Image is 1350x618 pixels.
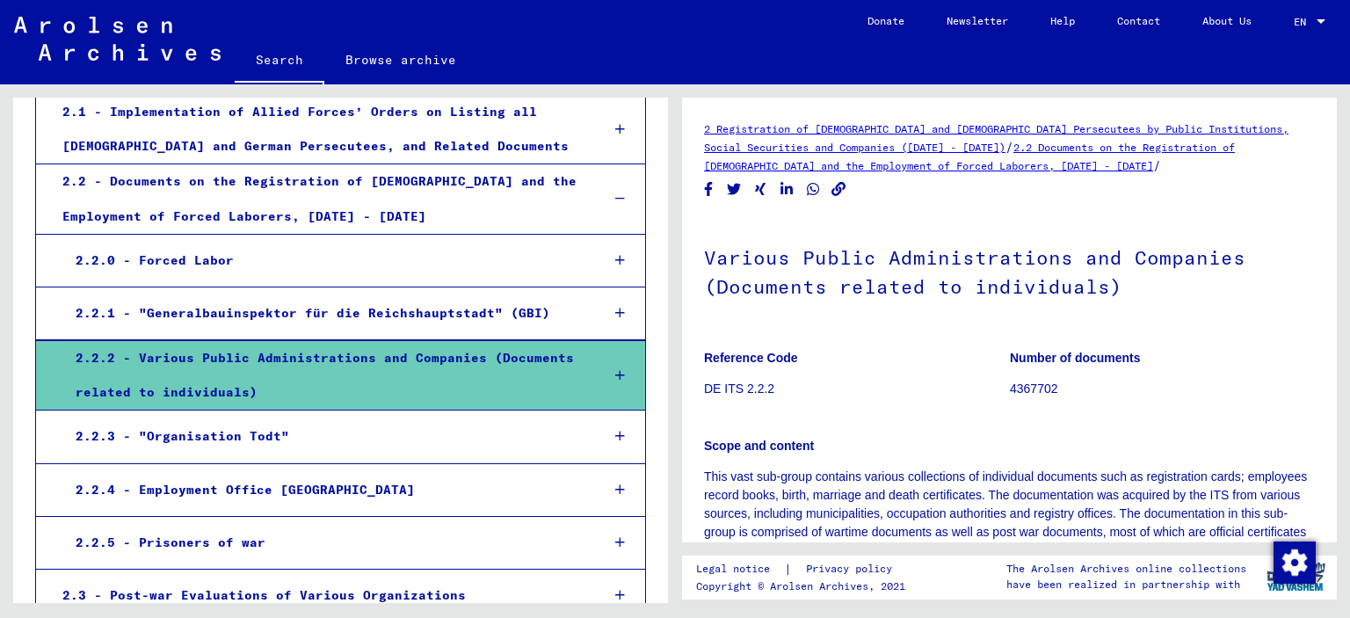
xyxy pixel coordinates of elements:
div: 2.2.1 - "Generalbauinspektor für die Reichshauptstadt" (GBI) [62,296,585,331]
p: have been realized in partnership with [1006,577,1246,593]
img: Change consent [1274,542,1316,584]
div: 2.2.0 - Forced Labor [62,244,585,278]
a: Legal notice [696,560,784,578]
a: 2 Registration of [DEMOGRAPHIC_DATA] and [DEMOGRAPHIC_DATA] Persecutees by Public Institutions, S... [704,122,1288,154]
button: Share on WhatsApp [804,178,823,200]
div: 2.2.4 - Employment Office [GEOGRAPHIC_DATA] [62,473,585,507]
button: Share on Facebook [700,178,718,200]
p: Copyright © Arolsen Archives, 2021 [696,578,913,594]
a: Browse archive [324,39,477,81]
b: Number of documents [1010,351,1141,365]
p: The Arolsen Archives online collections [1006,561,1246,577]
div: 2.2.5 - Prisoners of war [62,526,585,560]
h1: Various Public Administrations and Companies (Documents related to individuals) [704,217,1315,324]
div: 2.2 - Documents on the Registration of [DEMOGRAPHIC_DATA] and the Employment of Forced Laborers, ... [49,164,585,233]
div: 2.2.2 - Various Public Administrations and Companies (Documents related to individuals) [62,341,585,410]
p: 4367702 [1010,380,1315,398]
button: Share on Twitter [725,178,744,200]
div: 2.2.3 - "Organisation Todt" [62,419,585,454]
b: Scope and content [704,439,814,453]
button: Share on Xing [751,178,770,200]
img: yv_logo.png [1263,555,1329,599]
a: Search [235,39,324,84]
div: | [696,560,913,578]
div: This vast sub-group contains various collections of individual documents such as registration car... [704,468,1315,560]
span: / [1153,157,1161,173]
button: Copy link [830,178,848,200]
img: Arolsen_neg.svg [14,17,221,61]
p: DE ITS 2.2.2 [704,380,1009,398]
span: EN [1294,16,1313,28]
button: Share on LinkedIn [778,178,796,200]
span: / [1005,139,1013,155]
b: Reference Code [704,351,798,365]
a: Privacy policy [792,560,913,578]
div: 2.3 - Post-war Evaluations of Various Organizations [49,578,585,613]
div: 2.1 - Implementation of Allied Forces’ Orders on Listing all [DEMOGRAPHIC_DATA] and German Persec... [49,95,585,164]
